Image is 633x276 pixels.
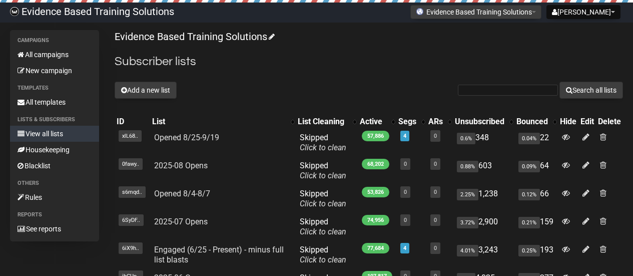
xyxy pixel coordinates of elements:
div: Delete [598,117,621,127]
button: [PERSON_NAME] [546,5,620,19]
li: Lists & subscribers [10,114,99,126]
button: Search all lists [559,82,623,99]
div: Active [360,117,386,127]
td: 64 [514,157,558,185]
th: List Cleaning: No sort applied, activate to apply an ascending sort [296,115,358,129]
a: 4 [403,245,406,251]
a: Opened 8/25-9/19 [154,133,219,142]
a: 0 [404,161,407,167]
li: Others [10,177,99,189]
a: Rules [10,189,99,205]
li: Campaigns [10,35,99,47]
img: 6a635aadd5b086599a41eda90e0773ac [10,7,19,16]
span: 68,202 [362,159,389,169]
a: Blacklist [10,158,99,174]
th: Unsubscribed: No sort applied, activate to apply an ascending sort [453,115,514,129]
a: 0 [404,217,407,223]
div: Bounced [516,117,548,127]
td: 2,900 [453,213,514,241]
td: 603 [453,157,514,185]
button: Evidence Based Training Solutions [410,5,541,19]
th: Segs: No sort applied, activate to apply an ascending sort [396,115,426,129]
a: All campaigns [10,47,99,63]
span: 0.12% [518,189,540,200]
a: 0 [404,189,407,195]
span: 2.25% [457,189,478,200]
a: 0 [434,161,437,167]
div: List [152,117,286,127]
span: xlL68.. [119,130,142,142]
a: Opened 8/4-8/7 [154,189,210,198]
span: 53,826 [362,187,389,197]
div: List Cleaning [298,117,348,127]
span: 0.09% [518,161,540,172]
a: Click to clean [300,143,346,152]
a: View all lists [10,126,99,142]
span: 6SyDF.. [119,214,144,226]
li: Templates [10,82,99,94]
a: Click to clean [300,199,346,208]
span: Skipped [300,217,346,236]
a: 0 [434,245,437,251]
span: 4.01% [457,245,478,256]
div: Edit [580,117,594,127]
td: 22 [514,129,558,157]
span: 0.6% [457,133,475,144]
a: 4 [403,133,406,139]
th: Bounced: No sort applied, activate to apply an ascending sort [514,115,558,129]
a: Evidence Based Training Solutions [115,31,273,43]
div: Segs [398,117,416,127]
span: Skipped [300,161,346,180]
div: Unsubscribed [455,117,504,127]
td: 159 [514,213,558,241]
a: 2025-08 Opens [154,161,208,170]
a: 0 [434,217,437,223]
span: 74,956 [362,215,389,225]
a: Engaged (6/25 - Present) - minus full list blasts [154,245,284,264]
span: 0.25% [518,245,540,256]
a: Housekeeping [10,142,99,158]
span: 0.88% [457,161,478,172]
span: 0fawy.. [119,158,143,170]
div: ID [117,117,148,127]
th: List: No sort applied, activate to apply an ascending sort [150,115,296,129]
a: All templates [10,94,99,110]
th: ID: No sort applied, sorting is disabled [115,115,150,129]
div: ARs [428,117,443,127]
td: 193 [514,241,558,269]
button: Add a new list [115,82,177,99]
span: 57,886 [362,131,389,141]
div: Hide [560,117,576,127]
a: Click to clean [300,255,346,264]
td: 3,243 [453,241,514,269]
a: 0 [434,133,437,139]
a: New campaign [10,63,99,79]
span: 0.04% [518,133,540,144]
th: ARs: No sort applied, activate to apply an ascending sort [426,115,453,129]
th: Active: No sort applied, activate to apply an ascending sort [358,115,396,129]
td: 348 [453,129,514,157]
h2: Subscriber lists [115,53,623,71]
span: 0.21% [518,217,540,228]
a: Click to clean [300,227,346,236]
th: Edit: No sort applied, sorting is disabled [578,115,596,129]
a: Click to clean [300,171,346,180]
span: s6mqd.. [119,186,146,198]
th: Delete: No sort applied, sorting is disabled [596,115,623,129]
img: favicons [416,8,424,16]
a: See reports [10,221,99,237]
span: Skipped [300,133,346,152]
a: 0 [434,189,437,195]
td: 66 [514,185,558,213]
a: 2025-07 Opens [154,217,208,226]
span: Skipped [300,189,346,208]
span: Skipped [300,245,346,264]
li: Reports [10,209,99,221]
span: 6iX9h.. [119,242,143,254]
span: 3.72% [457,217,478,228]
span: 77,684 [362,243,389,253]
td: 1,238 [453,185,514,213]
th: Hide: No sort applied, sorting is disabled [558,115,578,129]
